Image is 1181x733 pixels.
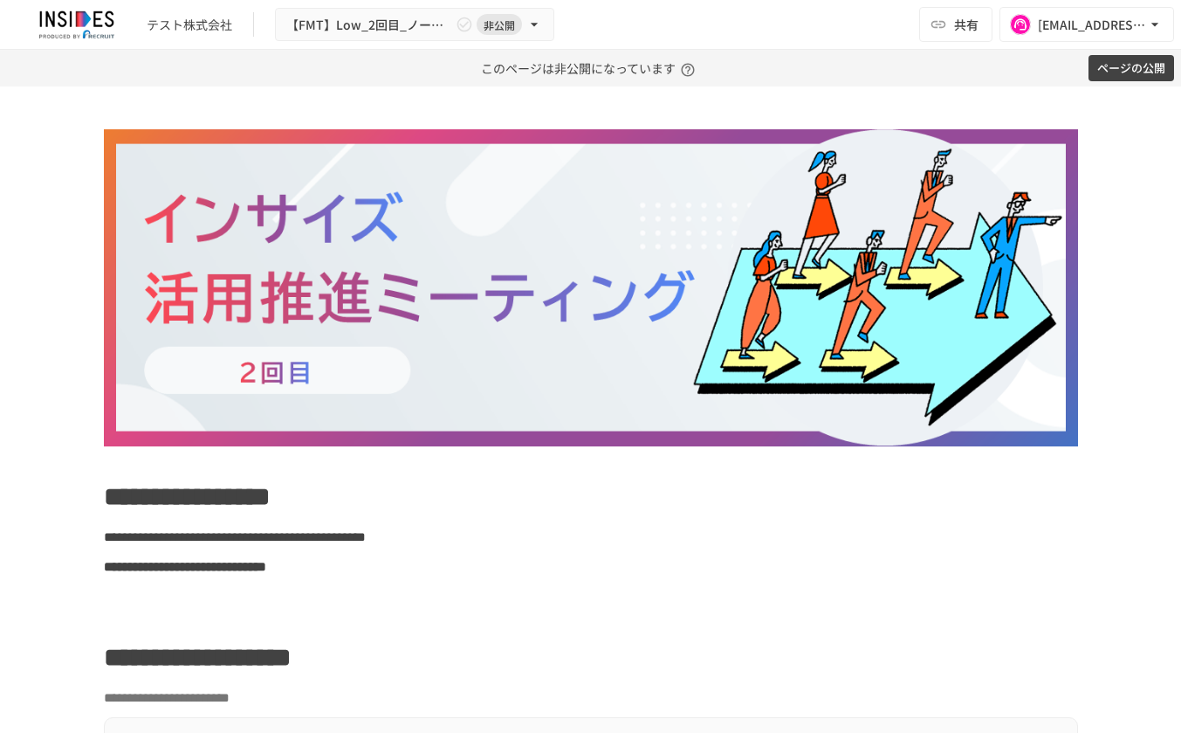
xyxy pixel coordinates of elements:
[1038,14,1146,36] div: [EMAIL_ADDRESS][DOMAIN_NAME]
[954,15,978,34] span: 共有
[275,8,554,42] button: 【FMT】Low_2回目_ノーマル★インサイズ活用推進ミーティング ～2回目～非公開
[286,14,452,36] span: 【FMT】Low_2回目_ノーマル★インサイズ活用推進ミーティング ～2回目～
[999,7,1174,42] button: [EMAIL_ADDRESS][DOMAIN_NAME]
[21,10,133,38] img: JmGSPSkPjKwBq77AtHmwC7bJguQHJlCRQfAXtnx4WuV
[1088,55,1174,82] button: ページの公開
[147,16,232,34] div: テスト株式会社
[481,50,700,86] p: このページは非公開になっています
[919,7,992,42] button: 共有
[477,16,522,34] span: 非公開
[104,129,1078,446] img: h7wxZR6NPmU5XwxjIXeoe1jloITxgB5SfMuEoWr81xj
